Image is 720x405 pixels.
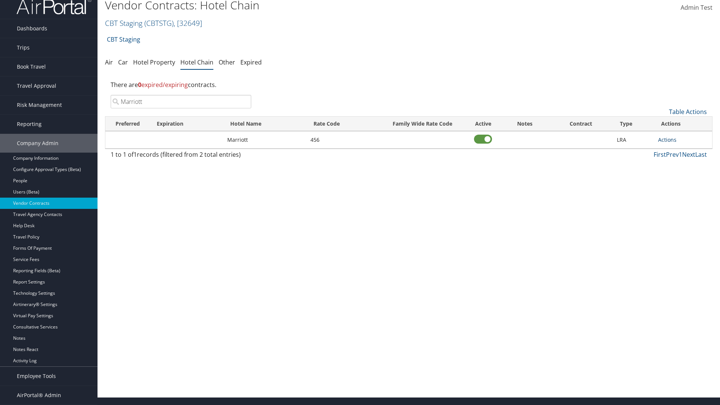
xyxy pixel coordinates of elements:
a: Hotel Property [133,58,175,66]
td: 456 [307,131,379,148]
th: Notes: activate to sort column ascending [501,117,549,131]
span: , [ 32649 ] [174,18,202,28]
a: Air [105,58,113,66]
span: 1 [133,150,137,159]
span: Book Travel [17,57,46,76]
span: Employee Tools [17,367,56,385]
span: ( CBTSTG ) [144,18,174,28]
span: Trips [17,38,30,57]
a: Actions [658,136,676,143]
a: Expired [240,58,262,66]
div: There are contracts. [105,75,712,95]
th: Type: activate to sort column ascending [613,117,655,131]
th: Rate Code: activate to sort column ascending [307,117,379,131]
a: First [654,150,666,159]
th: Family Wide Rate Code: activate to sort column ascending [379,117,465,131]
a: Last [695,150,707,159]
div: 1 to 1 of records (filtered from 2 total entries) [111,150,251,163]
span: Travel Approval [17,76,56,95]
span: Company Admin [17,134,58,153]
th: Preferred: activate to sort column ascending [105,117,150,131]
strong: 0 [138,81,141,89]
a: Hotel Chain [180,58,213,66]
td: Marriott [223,131,307,148]
a: Next [682,150,695,159]
a: Other [219,58,235,66]
th: Hotel Name: activate to sort column ascending [223,117,307,131]
a: CBT Staging [107,32,140,47]
span: Dashboards [17,19,47,38]
span: Risk Management [17,96,62,114]
a: CBT Staging [105,18,202,28]
span: AirPortal® Admin [17,386,61,405]
th: Contract: activate to sort column ascending [549,117,613,131]
span: Admin Test [681,3,712,12]
th: Expiration: activate to sort column ascending [150,117,223,131]
th: Actions [654,117,712,131]
span: Reporting [17,115,42,133]
a: Table Actions [669,108,707,116]
th: Active: activate to sort column ascending [466,117,501,131]
input: Search [111,95,251,108]
td: LRA [613,131,655,148]
a: 1 [679,150,682,159]
span: expired/expiring [138,81,188,89]
a: Car [118,58,128,66]
a: Prev [666,150,679,159]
